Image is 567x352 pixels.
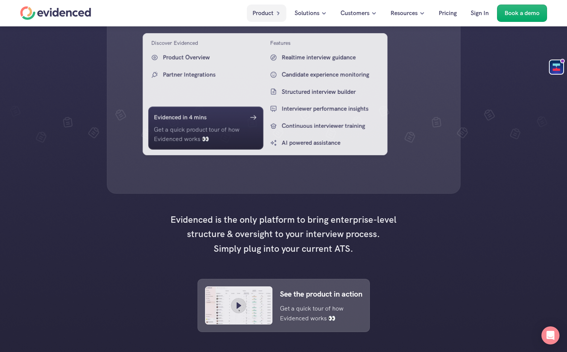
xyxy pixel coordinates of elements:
[281,138,380,147] p: AI powered assistance
[148,106,263,149] a: Evidenced in 4 minsGet a quick product tour of how Evidenced works 👀
[151,39,198,47] p: Discover Evidenced
[465,5,494,22] a: Sign In
[154,113,207,122] h6: Evidenced in 4 mins
[471,8,489,18] p: Sign In
[267,119,382,132] a: Continuous interviewer training
[267,68,382,81] a: Candidate experience monitoring
[439,8,457,18] p: Pricing
[20,6,91,20] a: Home
[281,53,380,62] p: Realtime interview guidance
[267,102,382,115] a: Interviewer performance insights
[148,51,263,64] a: Product Overview
[267,136,382,149] a: AI powered assistance
[341,8,369,18] p: Customers
[163,70,261,79] p: Partner Integrations
[280,288,362,300] p: See the product in action
[281,87,380,96] p: Structured interview builder
[167,213,400,256] h4: Evidenced is the only platform to bring enterprise-level structure & oversight to your interview ...
[163,53,261,62] p: Product Overview
[281,70,380,79] p: Candidate experience monitoring
[270,39,290,47] p: Features
[198,279,370,332] a: See the product in actionGet a quick tour of how Evidenced works 👀
[154,125,258,144] p: Get a quick product tour of how Evidenced works 👀
[280,304,351,323] p: Get a quick tour of how Evidenced works 👀
[148,68,263,81] a: Partner Integrations
[281,104,380,113] p: Interviewer performance insights
[541,326,559,344] div: Open Intercom Messenger
[433,5,462,22] a: Pricing
[281,121,380,130] p: Continuous interviewer training
[391,8,418,18] p: Resources
[505,8,540,18] p: Book a demo
[267,51,382,64] a: Realtime interview guidance
[267,85,382,98] a: Structured interview builder
[295,8,319,18] p: Solutions
[497,5,547,22] a: Book a demo
[252,8,274,18] p: Product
